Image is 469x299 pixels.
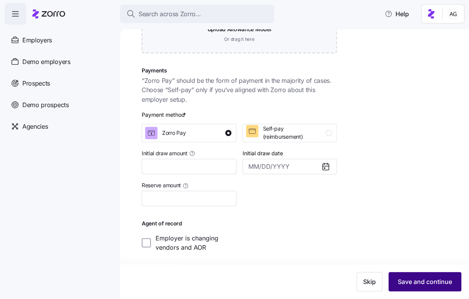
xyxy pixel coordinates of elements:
span: Prospects [22,79,50,88]
h1: Payments [142,67,337,74]
span: Reserve amount [142,181,181,189]
button: Save and continue [389,272,461,291]
span: Zorro Pay [162,129,186,137]
div: Payment method [142,111,188,119]
a: Employers [5,29,114,51]
span: Save and continue [398,277,452,286]
h1: Agent of record [142,220,337,227]
img: 5fc55c57e0610270ad857448bea2f2d5 [447,8,459,20]
span: Demo employers [22,57,70,67]
label: Employer is changing vendors and AOR [151,233,236,252]
button: Skip [357,272,382,291]
a: Prospects [5,72,114,94]
button: Help [379,6,415,22]
span: Self-pay (reimbursement) [263,125,320,141]
a: Agencies [5,116,114,137]
label: Initial draw date [243,149,283,158]
span: Employers [22,35,52,45]
span: Search across Zorro... [139,9,201,19]
a: Demo prospects [5,94,114,116]
a: Demo employers [5,51,114,72]
input: MM/DD/YYYY [243,159,337,174]
span: Help [385,9,409,18]
button: Search across Zorro... [120,5,274,23]
span: Skip [363,277,376,286]
span: Demo prospects [22,100,69,110]
span: “Zorro Pay” should be the form of payment in the majority of cases. Choose “Self-pay” only if you... [142,76,337,104]
span: Agencies [22,122,48,131]
span: Initial draw amount [142,149,188,157]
